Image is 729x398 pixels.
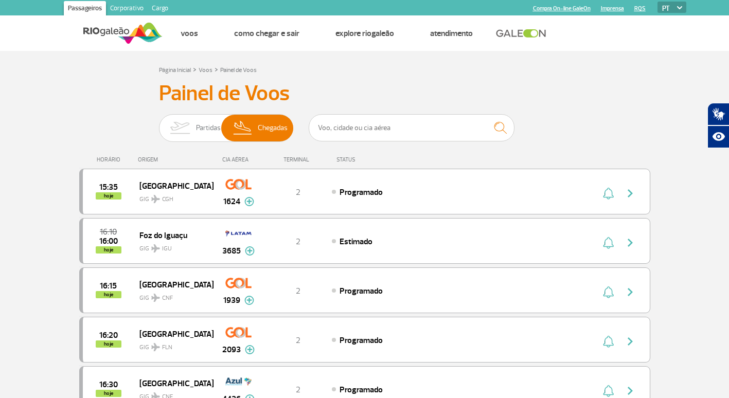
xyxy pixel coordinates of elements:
span: 1939 [223,294,240,306]
span: Foz do Iguaçu [139,228,205,242]
img: destiny_airplane.svg [151,343,160,351]
img: sino-painel-voo.svg [603,335,614,348]
span: 3685 [222,245,241,257]
span: GIG [139,189,205,204]
img: destiny_airplane.svg [151,294,160,302]
a: Voos [181,28,198,39]
span: hoje [96,192,121,200]
span: 2025-08-28 16:00:00 [99,238,118,245]
img: sino-painel-voo.svg [603,187,614,200]
span: Partidas [196,115,221,141]
img: slider-desembarque [228,115,258,141]
span: 2 [296,187,300,197]
a: Compra On-line GaleOn [533,5,591,12]
span: 2025-08-28 16:20:00 [99,332,118,339]
span: hoje [96,246,121,254]
img: mais-info-painel-voo.svg [244,197,254,206]
a: Como chegar e sair [234,28,299,39]
a: Cargo [148,1,172,17]
a: > [215,63,218,75]
span: FLN [162,343,172,352]
div: ORIGEM [138,156,213,163]
span: CNF [162,294,173,303]
span: 2 [296,335,300,346]
span: 2025-08-28 15:35:00 [99,184,118,191]
a: Passageiros [64,1,106,17]
span: Chegadas [258,115,288,141]
img: seta-direita-painel-voo.svg [624,335,636,348]
div: HORÁRIO [82,156,138,163]
span: [GEOGRAPHIC_DATA] [139,179,205,192]
span: [GEOGRAPHIC_DATA] [139,278,205,291]
span: Programado [340,335,383,346]
a: Imprensa [601,5,624,12]
img: mais-info-painel-voo.svg [245,345,255,354]
img: seta-direita-painel-voo.svg [624,385,636,397]
span: Programado [340,187,383,197]
span: 1624 [223,195,240,208]
span: 2093 [222,343,241,356]
span: [GEOGRAPHIC_DATA] [139,376,205,390]
img: sino-painel-voo.svg [603,237,614,249]
img: mais-info-painel-voo.svg [244,296,254,305]
span: 2 [296,237,300,247]
a: Painel de Voos [220,66,257,74]
div: STATUS [331,156,415,163]
img: seta-direita-painel-voo.svg [624,237,636,249]
span: 2025-08-28 16:10:00 [100,228,117,236]
span: 2025-08-28 16:30:00 [99,381,118,388]
span: hoje [96,390,121,397]
a: RQS [634,5,646,12]
a: Atendimento [430,28,473,39]
span: hoje [96,340,121,348]
div: Plugin de acessibilidade da Hand Talk. [707,103,729,148]
span: GIG [139,337,205,352]
span: Programado [340,385,383,395]
a: Corporativo [106,1,148,17]
a: > [193,63,197,75]
img: sino-painel-voo.svg [603,385,614,397]
span: Programado [340,286,383,296]
span: 2025-08-28 16:15:00 [100,282,117,290]
span: GIG [139,239,205,254]
span: [GEOGRAPHIC_DATA] [139,327,205,340]
span: IGU [162,244,172,254]
img: slider-embarque [164,115,196,141]
img: sino-painel-voo.svg [603,286,614,298]
span: Estimado [340,237,372,247]
a: Voos [199,66,212,74]
h3: Painel de Voos [159,81,571,106]
button: Abrir recursos assistivos. [707,125,729,148]
img: seta-direita-painel-voo.svg [624,286,636,298]
span: CGH [162,195,173,204]
button: Abrir tradutor de língua de sinais. [707,103,729,125]
img: destiny_airplane.svg [151,244,160,252]
div: TERMINAL [264,156,331,163]
a: Explore RIOgaleão [335,28,394,39]
span: hoje [96,291,121,298]
img: destiny_airplane.svg [151,195,160,203]
div: CIA AÉREA [213,156,264,163]
img: seta-direita-painel-voo.svg [624,187,636,200]
span: 2 [296,286,300,296]
input: Voo, cidade ou cia aérea [309,114,514,141]
a: Página Inicial [159,66,191,74]
img: mais-info-painel-voo.svg [245,246,255,256]
span: GIG [139,288,205,303]
span: 2 [296,385,300,395]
